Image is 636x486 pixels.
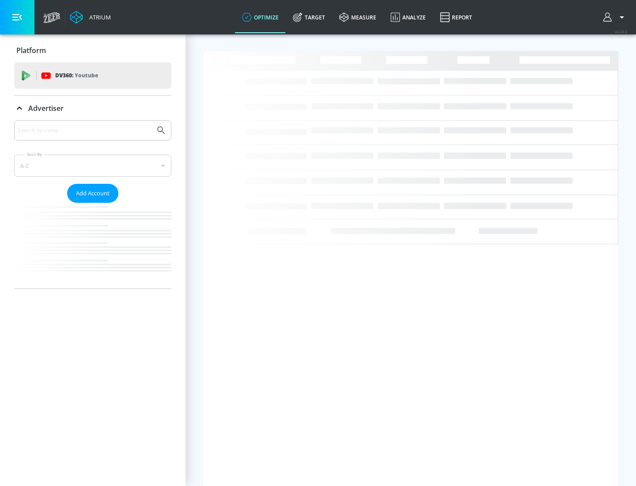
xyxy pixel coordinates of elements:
[332,1,383,33] a: measure
[18,125,151,136] input: Search by name
[615,29,627,34] span: v 4.24.0
[14,120,171,289] div: Advertiser
[14,38,171,63] div: Platform
[28,103,64,113] p: Advertiser
[76,188,110,198] span: Add Account
[14,62,171,89] div: DV360: Youtube
[67,184,118,203] button: Add Account
[383,1,433,33] a: Analyze
[75,71,98,80] p: Youtube
[55,71,98,80] p: DV360:
[70,11,111,24] a: Atrium
[14,155,171,177] div: A-Z
[433,1,479,33] a: Report
[86,13,111,21] div: Atrium
[25,152,44,157] label: Sort By
[16,46,46,55] p: Platform
[235,1,286,33] a: optimize
[14,96,171,121] div: Advertiser
[286,1,332,33] a: Target
[14,203,171,289] nav: list of Advertiser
